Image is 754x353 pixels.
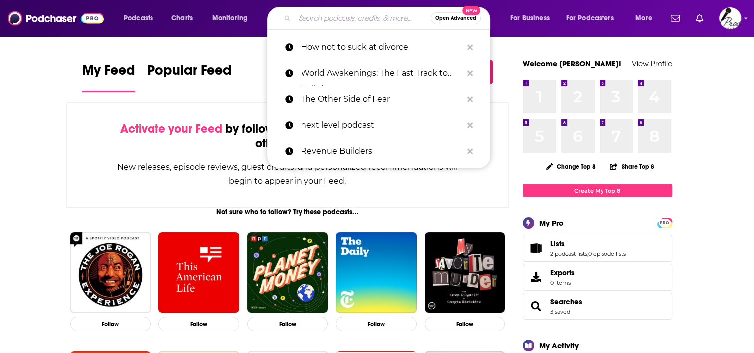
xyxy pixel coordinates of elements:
span: , [587,250,588,257]
img: This American Life [158,232,239,313]
img: My Favorite Murder with Karen Kilgariff and Georgia Hardstark [425,232,505,313]
div: Search podcasts, credits, & more... [277,7,500,30]
a: Popular Feed [147,62,232,92]
p: World Awakenings: The Fast Track to Enlightenment [301,60,462,86]
button: open menu [503,10,562,26]
button: Open AdvancedNew [431,12,481,24]
span: Logged in as sdonovan [719,7,741,29]
button: open menu [628,10,665,26]
div: New releases, episode reviews, guest credits, and personalized recommendations will begin to appe... [117,160,459,188]
button: open menu [205,10,261,26]
input: Search podcasts, credits, & more... [295,10,431,26]
img: User Profile [719,7,741,29]
p: How not to suck at divorce [301,34,462,60]
span: Exports [550,268,575,277]
span: Monitoring [212,11,248,25]
a: Searches [550,297,582,306]
img: Planet Money [247,232,328,313]
button: Follow [425,317,505,331]
button: Follow [336,317,417,331]
span: 0 items [550,279,575,286]
a: Show notifications dropdown [692,10,707,27]
button: open menu [560,10,628,26]
a: Exports [523,264,672,291]
span: Lists [523,235,672,262]
span: Searches [523,293,672,320]
div: My Pro [539,218,564,228]
span: Open Advanced [435,16,476,21]
button: Share Top 8 [609,157,654,176]
button: Change Top 8 [540,160,602,173]
a: View Profile [632,59,672,68]
a: World Awakenings: The Fast Track to Enlightenment [267,60,490,86]
button: Show profile menu [719,7,741,29]
a: Revenue Builders [267,138,490,164]
span: My Feed [82,62,135,85]
span: More [635,11,652,25]
span: Activate your Feed [120,121,222,136]
span: For Podcasters [566,11,614,25]
a: Welcome [PERSON_NAME]! [523,59,621,68]
a: My Feed [82,62,135,92]
img: Podchaser - Follow, Share and Rate Podcasts [8,9,104,28]
a: The Other Side of Fear [267,86,490,112]
div: My Activity [539,341,579,350]
button: Follow [247,317,328,331]
a: Lists [526,241,546,255]
button: Follow [70,317,151,331]
span: Lists [550,239,565,248]
a: next level podcast [267,112,490,138]
a: 0 episode lists [588,250,626,257]
span: Podcasts [124,11,153,25]
a: 3 saved [550,308,570,315]
a: Lists [550,239,626,248]
span: PRO [659,219,671,227]
img: The Joe Rogan Experience [70,232,151,313]
span: Charts [171,11,193,25]
span: New [462,6,480,15]
p: next level podcast [301,112,462,138]
span: For Business [510,11,550,25]
a: Searches [526,299,546,313]
img: The Daily [336,232,417,313]
span: Popular Feed [147,62,232,85]
span: Exports [526,270,546,284]
a: Create My Top 8 [523,184,672,197]
a: Charts [165,10,199,26]
a: Show notifications dropdown [667,10,684,27]
p: Revenue Builders [301,138,462,164]
button: Follow [158,317,239,331]
a: PRO [659,219,671,226]
p: The Other Side of Fear [301,86,462,112]
a: How not to suck at divorce [267,34,490,60]
button: open menu [117,10,166,26]
div: Not sure who to follow? Try these podcasts... [66,208,509,216]
div: by following Podcasts, Creators, Lists, and other Users! [117,122,459,151]
a: 2 podcast lists [550,250,587,257]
